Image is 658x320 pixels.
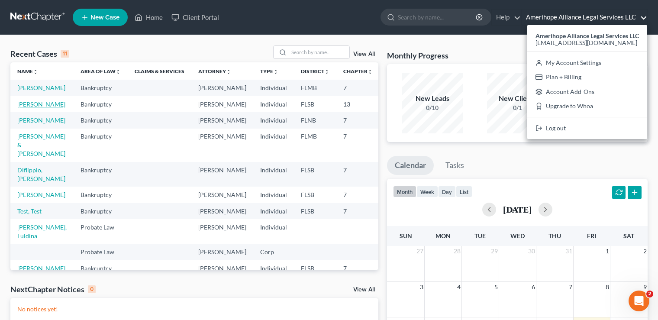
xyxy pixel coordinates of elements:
h3: Monthly Progress [387,50,448,61]
td: [PERSON_NAME] [191,187,253,203]
a: [PERSON_NAME] [17,191,65,198]
span: [EMAIL_ADDRESS][DOMAIN_NAME] [535,39,637,46]
a: Help [492,10,521,25]
td: [PERSON_NAME] [191,129,253,162]
a: Chapterunfold_more [343,68,373,74]
td: Probate Law [74,219,128,244]
td: Individual [253,80,294,96]
td: FLSB [294,187,336,203]
td: FLNB [294,112,336,128]
span: 5 [493,282,499,292]
td: 7 [336,129,380,162]
i: unfold_more [226,69,231,74]
span: 31 [564,246,573,256]
i: unfold_more [324,69,329,74]
span: 1 [605,246,610,256]
td: [PERSON_NAME] [191,244,253,260]
td: Bankruptcy [74,187,128,203]
td: Corp [253,244,294,260]
a: Districtunfold_more [301,68,329,74]
a: Calendar [387,156,434,175]
p: No notices yet! [17,305,371,314]
td: [PERSON_NAME] [191,96,253,112]
span: New Case [90,14,119,21]
iframe: Intercom live chat [629,291,649,311]
td: Individual [253,260,294,276]
span: Sat [623,232,634,239]
a: [PERSON_NAME] & [PERSON_NAME] [17,133,65,157]
span: 27 [416,246,424,256]
td: [PERSON_NAME] [191,203,253,219]
td: FLSB [294,162,336,187]
td: FLSB [294,96,336,112]
button: list [456,186,472,197]
span: Mon [435,232,451,239]
td: Individual [253,96,294,112]
td: Bankruptcy [74,129,128,162]
td: FLMB [294,129,336,162]
div: NextChapter Notices [10,284,96,294]
a: Diflippio, [PERSON_NAME] [17,166,65,182]
td: 7 [336,187,380,203]
a: Upgrade to Whoa [527,99,647,114]
a: Typeunfold_more [260,68,278,74]
td: [PERSON_NAME] [191,219,253,244]
td: 13 [336,96,380,112]
a: [PERSON_NAME] [17,116,65,124]
a: Area of Lawunfold_more [81,68,121,74]
a: Attorneyunfold_more [198,68,231,74]
span: 2 [642,246,648,256]
span: 28 [453,246,461,256]
a: Amerihope Alliance Legal Services LLC [522,10,647,25]
span: 3 [419,282,424,292]
div: Recent Cases [10,48,69,59]
a: [PERSON_NAME] [17,84,65,91]
div: 0 [88,285,96,293]
a: [PERSON_NAME] [17,265,65,272]
a: Client Portal [167,10,223,25]
a: Home [130,10,167,25]
a: Nameunfold_more [17,68,38,74]
td: 7 [336,80,380,96]
td: [PERSON_NAME] [191,80,253,96]
a: Tasks [438,156,472,175]
td: [PERSON_NAME] [191,112,253,128]
i: unfold_more [273,69,278,74]
div: 0/10 [402,103,463,112]
div: 11 [61,50,69,58]
span: Sun [400,232,412,239]
td: 7 [336,203,380,219]
th: Claims & Services [128,62,191,80]
div: 0/1 [487,103,548,112]
span: 8 [605,282,610,292]
td: 7 [336,112,380,128]
span: Thu [548,232,561,239]
td: Bankruptcy [74,203,128,219]
button: day [438,186,456,197]
td: Individual [253,219,294,244]
input: Search by name... [289,46,349,58]
a: [PERSON_NAME] [17,100,65,108]
div: New Clients [487,94,548,103]
a: Log out [527,121,647,136]
a: Account Add-Ons [527,84,647,99]
strong: Amerihope Alliance Legal Services LLC [535,32,639,39]
a: View All [353,287,375,293]
span: Wed [510,232,525,239]
td: Individual [253,162,294,187]
td: Bankruptcy [74,162,128,187]
td: Individual [253,129,294,162]
td: Bankruptcy [74,112,128,128]
td: [PERSON_NAME] [191,260,253,276]
div: Amerihope Alliance Legal Services LLC [527,25,647,139]
span: Tue [474,232,486,239]
td: FLMB [294,80,336,96]
td: FLSB [294,260,336,276]
td: FLSB [294,203,336,219]
td: Bankruptcy [74,96,128,112]
td: 7 [336,260,380,276]
a: View All [353,51,375,57]
td: 7 [336,162,380,187]
td: Individual [253,112,294,128]
span: 7 [568,282,573,292]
